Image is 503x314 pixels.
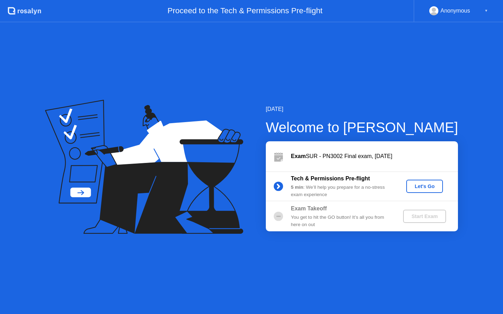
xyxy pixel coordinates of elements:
div: Let's Go [409,184,440,189]
div: You get to hit the GO button! It’s all you from here on out [291,214,392,228]
div: Welcome to [PERSON_NAME] [266,117,458,138]
b: Exam [291,153,306,159]
div: SUR - PN3002 Final exam, [DATE] [291,152,458,160]
div: ▼ [484,6,488,15]
button: Start Exam [403,210,446,223]
b: Exam Takeoff [291,205,327,211]
div: [DATE] [266,105,458,113]
div: Anonymous [440,6,470,15]
div: : We’ll help you prepare for a no-stress exam experience [291,184,392,198]
b: Tech & Permissions Pre-flight [291,175,370,181]
button: Let's Go [406,180,443,193]
b: 5 min [291,185,304,190]
div: Start Exam [406,214,443,219]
